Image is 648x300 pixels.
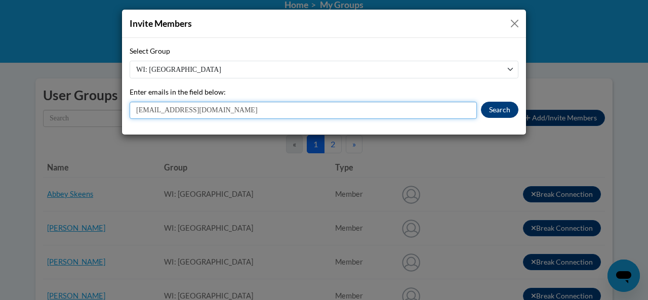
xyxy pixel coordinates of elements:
span: Enter emails in the field below: [130,88,226,96]
input: Search Members [130,102,477,119]
button: Search [481,102,518,118]
button: Close [508,17,521,30]
span: Invite Members [130,18,192,29]
span: Select Group [130,47,170,55]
